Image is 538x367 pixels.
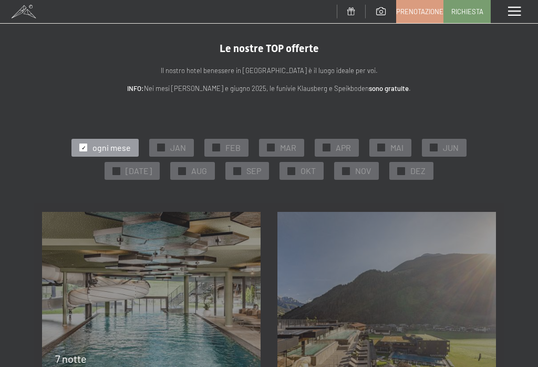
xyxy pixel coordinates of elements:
span: Richiesta [451,7,483,16]
p: Nei mesi [PERSON_NAME] e giugno 2025, le funivie Klausberg e Speikboden . [42,83,496,94]
span: JAN [170,142,186,154]
span: ✓ [269,144,273,151]
span: ✓ [180,167,184,175]
span: ✓ [289,167,294,175]
span: ✓ [399,167,403,175]
span: ✓ [344,167,348,175]
span: JUN [443,142,459,154]
strong: INFO: [127,84,144,93]
span: FEB [225,142,241,154]
span: Le nostre TOP offerte [220,42,319,55]
span: [DATE] [126,165,152,177]
span: AUG [191,165,207,177]
a: Richiesta [444,1,490,23]
span: ✓ [235,167,240,175]
p: Il nostro hotel benessere in [GEOGRAPHIC_DATA] è il luogo ideale per voi. [42,65,496,76]
span: ✓ [115,167,119,175]
span: OKT [301,165,316,177]
span: APR [336,142,351,154]
span: ✓ [379,144,384,151]
span: ✓ [159,144,163,151]
span: MAR [280,142,296,154]
span: 7 notte [55,352,87,365]
span: ✓ [432,144,436,151]
strong: sono gratuite [369,84,409,93]
span: ✓ [325,144,329,151]
a: Prenotazione [397,1,443,23]
span: NOV [355,165,371,177]
span: MAI [390,142,403,154]
span: SEP [246,165,261,177]
span: ✓ [214,144,219,151]
span: DEZ [410,165,426,177]
span: ogni mese [92,142,131,154]
span: Prenotazione [396,7,443,16]
span: ✓ [81,144,86,151]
